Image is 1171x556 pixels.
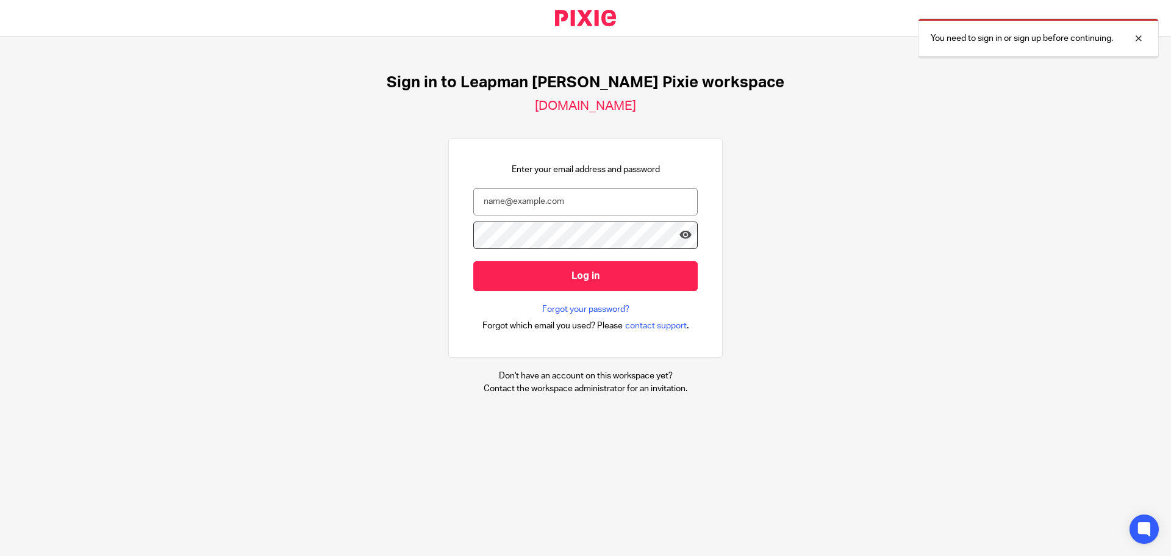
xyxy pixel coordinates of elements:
[535,98,636,114] h2: [DOMAIN_NAME]
[473,188,698,215] input: name@example.com
[931,32,1113,45] p: You need to sign in or sign up before continuing.
[625,320,687,332] span: contact support
[387,73,784,92] h1: Sign in to Leapman [PERSON_NAME] Pixie workspace
[484,370,687,382] p: Don't have an account on this workspace yet?
[482,319,689,333] div: .
[542,303,629,316] a: Forgot your password?
[473,261,698,291] input: Log in
[512,164,660,176] p: Enter your email address and password
[482,320,623,332] span: Forgot which email you used? Please
[484,383,687,395] p: Contact the workspace administrator for an invitation.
